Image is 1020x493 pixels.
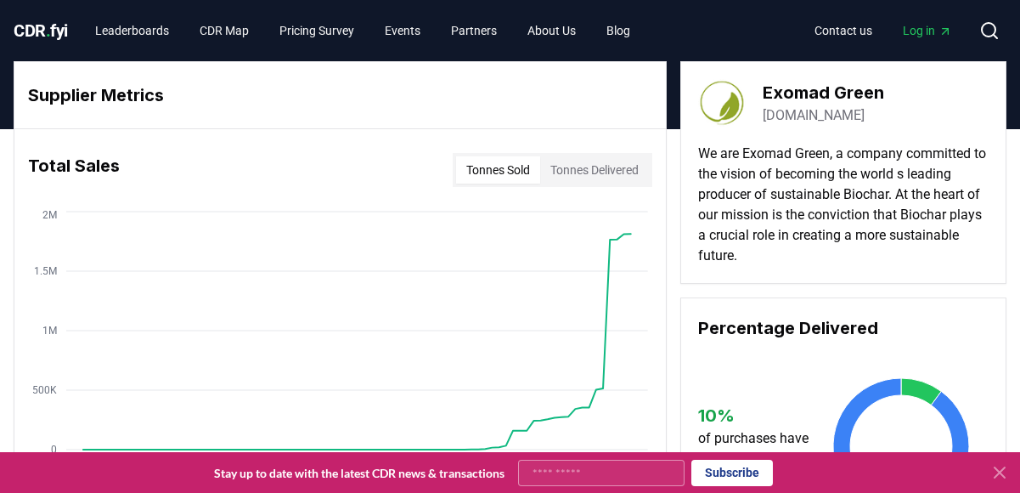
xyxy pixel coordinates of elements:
[32,384,57,396] tspan: 500K
[51,444,57,456] tspan: 0
[14,20,68,41] span: CDR fyi
[82,15,183,46] a: Leaderboards
[28,82,652,108] h3: Supplier Metrics
[698,315,989,341] h3: Percentage Delivered
[34,265,57,277] tspan: 1.5M
[763,80,884,105] h3: Exomad Green
[801,15,886,46] a: Contact us
[456,156,540,184] button: Tonnes Sold
[698,428,816,469] p: of purchases have been delivered
[593,15,644,46] a: Blog
[903,22,952,39] span: Log in
[186,15,262,46] a: CDR Map
[371,15,434,46] a: Events
[46,20,51,41] span: .
[437,15,510,46] a: Partners
[801,15,966,46] nav: Main
[698,144,989,266] p: We are Exomad Green, a company committed to the vision of becoming the world s leading producer o...
[514,15,589,46] a: About Us
[14,19,68,42] a: CDR.fyi
[28,153,120,187] h3: Total Sales
[42,325,57,337] tspan: 1M
[698,403,816,428] h3: 10 %
[889,15,966,46] a: Log in
[82,15,644,46] nav: Main
[763,105,865,126] a: [DOMAIN_NAME]
[698,79,746,127] img: Exomad Green-logo
[540,156,649,184] button: Tonnes Delivered
[42,209,57,221] tspan: 2M
[266,15,368,46] a: Pricing Survey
